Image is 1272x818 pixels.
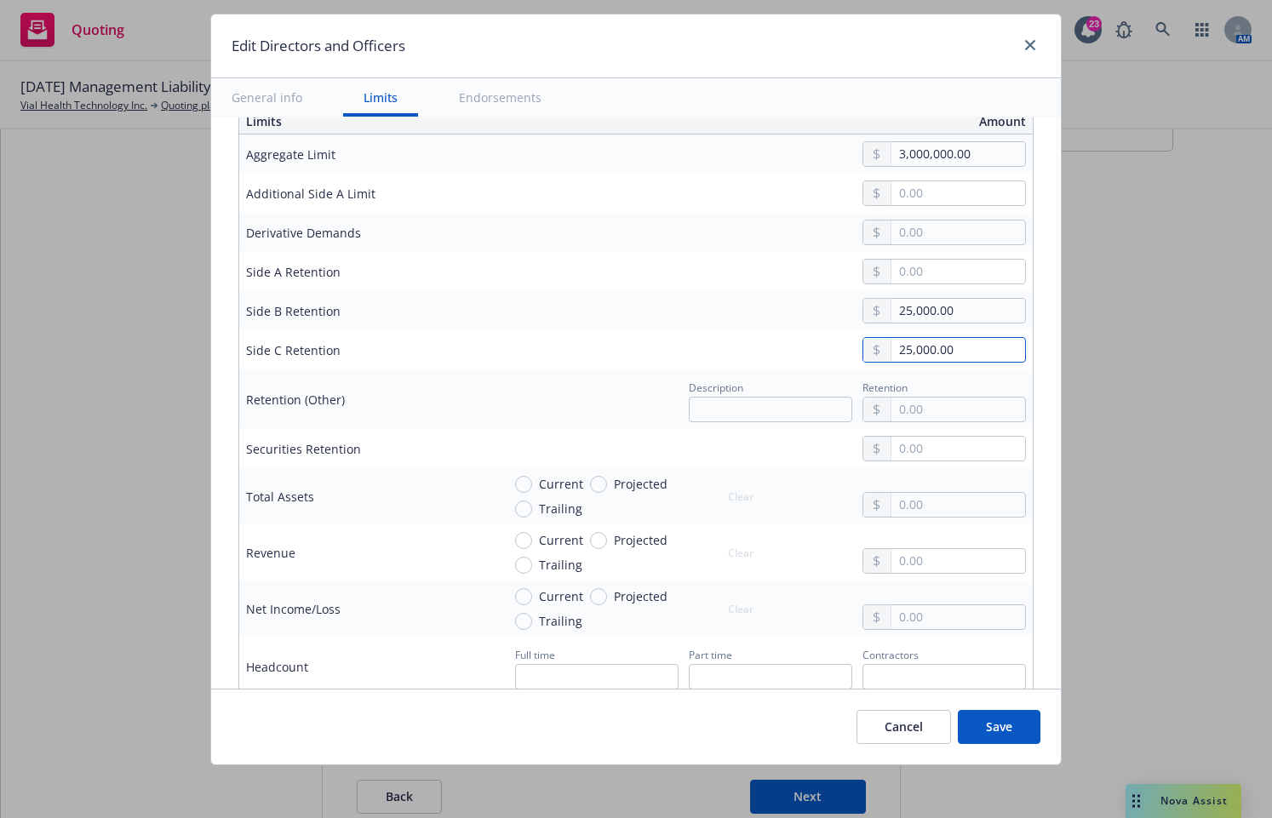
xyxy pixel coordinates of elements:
input: Current [515,588,532,605]
div: Retention (Other) [246,391,345,409]
th: Limits [239,109,557,134]
span: Retention [862,380,908,395]
span: Full time [515,648,555,662]
span: Current [539,531,583,549]
input: 0.00 [891,605,1025,629]
span: Projected [614,475,668,493]
input: 0.00 [891,398,1025,421]
button: Limits [343,78,418,117]
div: Net Income/Loss [246,600,341,618]
th: Amount [645,109,1033,134]
button: Save [958,710,1040,744]
input: 0.00 [891,549,1025,573]
div: Derivative Demands [246,224,361,242]
input: Current [515,476,532,493]
span: Description [689,380,743,395]
span: Current [539,587,583,605]
span: Part time [689,648,732,662]
input: 0.00 [891,437,1025,460]
span: Projected [614,531,668,549]
input: 0.00 [891,338,1025,362]
span: Trailing [539,500,582,518]
input: 0.00 [891,299,1025,323]
div: Side B Retention [246,302,341,320]
button: Endorsements [438,78,562,117]
div: Total Assets [246,488,314,506]
input: 0.00 [891,260,1025,283]
div: Revenue [246,544,295,562]
input: Trailing [515,557,532,574]
input: 0.00 [891,181,1025,205]
a: close [1020,35,1040,55]
input: 0.00 [891,493,1025,517]
div: Additional Side A Limit [246,185,375,203]
input: Trailing [515,613,532,630]
input: Projected [590,476,607,493]
input: Projected [590,532,607,549]
div: Securities Retention [246,440,361,458]
button: Cancel [857,710,951,744]
span: Current [539,475,583,493]
span: Contractors [862,648,919,662]
div: Side C Retention [246,341,341,359]
h1: Edit Directors and Officers [232,35,405,57]
div: Side A Retention [246,263,341,281]
input: Trailing [515,501,532,518]
span: Trailing [539,612,582,630]
input: Current [515,532,532,549]
div: Headcount [246,658,308,676]
input: 0.00 [891,142,1025,166]
input: Projected [590,588,607,605]
input: 0.00 [891,220,1025,244]
button: General info [211,78,323,117]
span: Trailing [539,556,582,574]
span: Projected [614,587,668,605]
div: Aggregate Limit [246,146,335,163]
